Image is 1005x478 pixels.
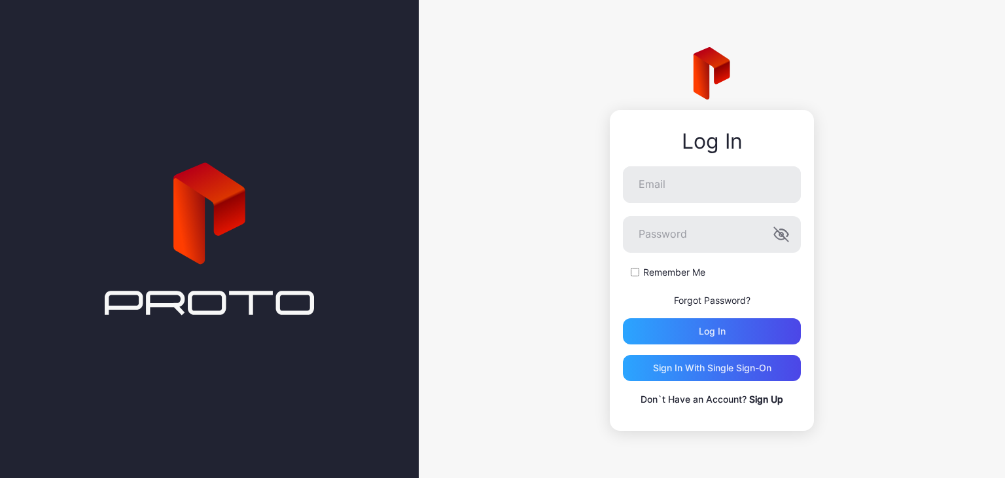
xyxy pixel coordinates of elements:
input: Email [623,166,801,203]
p: Don`t Have an Account? [623,392,801,407]
button: Log in [623,318,801,344]
input: Password [623,216,801,253]
button: Password [773,227,789,242]
a: Forgot Password? [674,295,750,306]
div: Log in [699,326,726,337]
a: Sign Up [749,394,783,405]
button: Sign in With Single Sign-On [623,355,801,381]
div: Sign in With Single Sign-On [653,363,771,373]
div: Log In [623,130,801,153]
label: Remember Me [643,266,705,279]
